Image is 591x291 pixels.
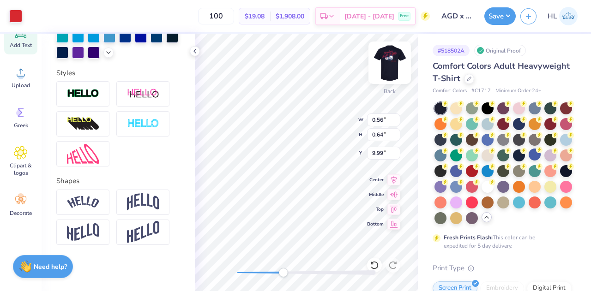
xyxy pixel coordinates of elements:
[67,144,99,164] img: Free Distort
[67,196,99,208] img: Arc
[434,7,480,25] input: Untitled Design
[400,13,409,19] span: Free
[543,7,582,25] a: HL
[127,193,159,211] img: Arch
[548,11,557,22] span: HL
[10,209,32,217] span: Decorate
[444,233,557,250] div: This color can be expedited for 5 day delivery.
[367,206,384,213] span: Top
[6,162,36,177] span: Clipart & logos
[367,191,384,198] span: Middle
[12,82,30,89] span: Upload
[67,89,99,99] img: Stroke
[433,263,573,273] div: Print Type
[444,234,493,241] strong: Fresh Prints Flash:
[344,12,394,21] span: [DATE] - [DATE]
[559,7,578,25] img: Hannah Lake
[127,221,159,243] img: Rise
[471,87,491,95] span: # C1717
[495,87,542,95] span: Minimum Order: 24 +
[127,88,159,100] img: Shadow
[56,68,75,78] label: Styles
[245,12,265,21] span: $19.08
[276,12,304,21] span: $1,908.00
[14,122,28,129] span: Greek
[34,262,67,271] strong: Need help?
[433,45,470,56] div: # 518502A
[56,176,79,186] label: Shapes
[474,45,526,56] div: Original Proof
[67,223,99,241] img: Flag
[433,87,467,95] span: Comfort Colors
[10,42,32,49] span: Add Text
[384,87,396,95] div: Back
[433,60,570,84] span: Comfort Colors Adult Heavyweight T-Shirt
[127,119,159,129] img: Negative Space
[67,117,99,131] img: 3D Illusion
[371,44,408,81] img: Back
[367,176,384,184] span: Center
[198,8,234,24] input: – –
[367,220,384,228] span: Bottom
[484,7,516,25] button: Save
[278,268,288,277] div: Accessibility label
